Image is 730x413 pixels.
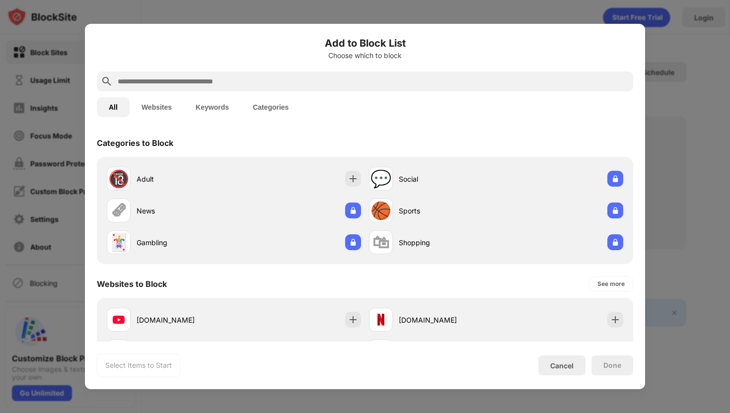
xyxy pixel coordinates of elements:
div: Done [603,361,621,369]
div: News [137,206,234,216]
div: Adult [137,174,234,184]
div: Cancel [550,361,574,370]
div: 💬 [370,169,391,189]
div: See more [597,279,625,289]
img: search.svg [101,75,113,87]
div: Websites to Block [97,279,167,289]
div: 🔞 [108,169,129,189]
img: favicons [113,314,125,326]
div: Sports [399,206,496,216]
h6: Add to Block List [97,36,633,51]
div: Categories to Block [97,138,173,148]
div: Social [399,174,496,184]
button: Keywords [184,97,241,117]
div: Choose which to block [97,52,633,60]
div: 🃏 [108,232,129,253]
div: [DOMAIN_NAME] [399,315,496,325]
div: 🏀 [370,201,391,221]
div: 🗞 [110,201,127,221]
button: All [97,97,130,117]
div: Gambling [137,237,234,248]
div: Select Items to Start [105,360,172,370]
img: favicons [375,314,387,326]
div: 🛍 [372,232,389,253]
div: [DOMAIN_NAME] [137,315,234,325]
div: Shopping [399,237,496,248]
button: Categories [241,97,300,117]
button: Websites [130,97,184,117]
